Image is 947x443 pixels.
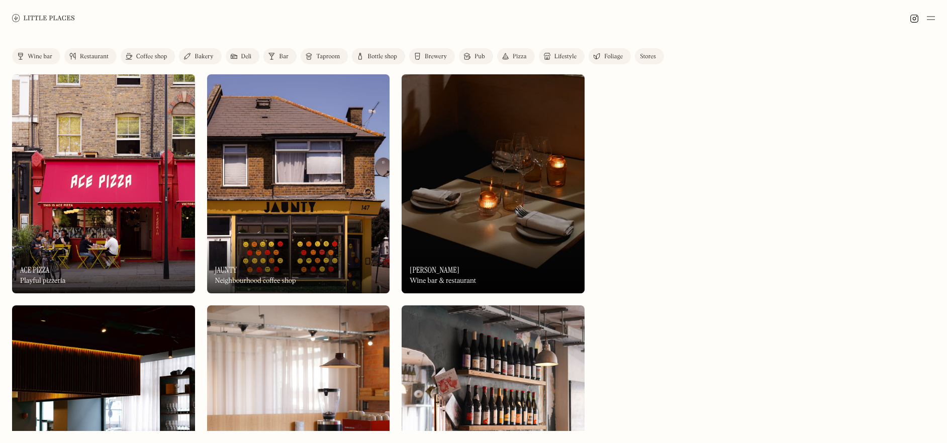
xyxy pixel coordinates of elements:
h3: Jaunty [215,265,237,275]
h3: Ace Pizza [20,265,50,275]
div: Wine bar & restaurant [410,277,476,285]
a: Brewery [409,48,455,64]
div: Lifestyle [554,54,577,60]
a: Bottle shop [352,48,405,64]
a: Bakery [179,48,221,64]
div: Foliage [604,54,623,60]
a: Wine bar [12,48,60,64]
div: Coffee shop [136,54,167,60]
div: Playful pizzeria [20,277,66,285]
div: Restaurant [80,54,109,60]
div: Bakery [195,54,213,60]
div: Wine bar [28,54,52,60]
a: Pub [459,48,493,64]
img: Jaunty [207,74,390,293]
div: Neighbourhood coffee shop [215,277,296,285]
a: LunaLuna[PERSON_NAME]Wine bar & restaurant [402,74,585,293]
div: Deli [241,54,252,60]
h3: [PERSON_NAME] [410,265,459,275]
img: Ace Pizza [12,74,195,293]
a: Bar [263,48,297,64]
div: Stores [640,54,656,60]
div: Pub [475,54,485,60]
div: Pizza [513,54,527,60]
a: Deli [226,48,260,64]
a: Foliage [589,48,631,64]
div: Taproom [316,54,340,60]
a: JauntyJauntyJauntyNeighbourhood coffee shop [207,74,390,293]
div: Bar [279,54,289,60]
div: Brewery [425,54,447,60]
img: Luna [402,74,585,293]
a: Coffee shop [121,48,175,64]
div: Bottle shop [367,54,397,60]
a: Lifestyle [539,48,585,64]
a: Pizza [497,48,535,64]
a: Stores [635,48,664,64]
a: Taproom [301,48,348,64]
a: Ace PizzaAce PizzaAce PizzaPlayful pizzeria [12,74,195,293]
a: Restaurant [64,48,117,64]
